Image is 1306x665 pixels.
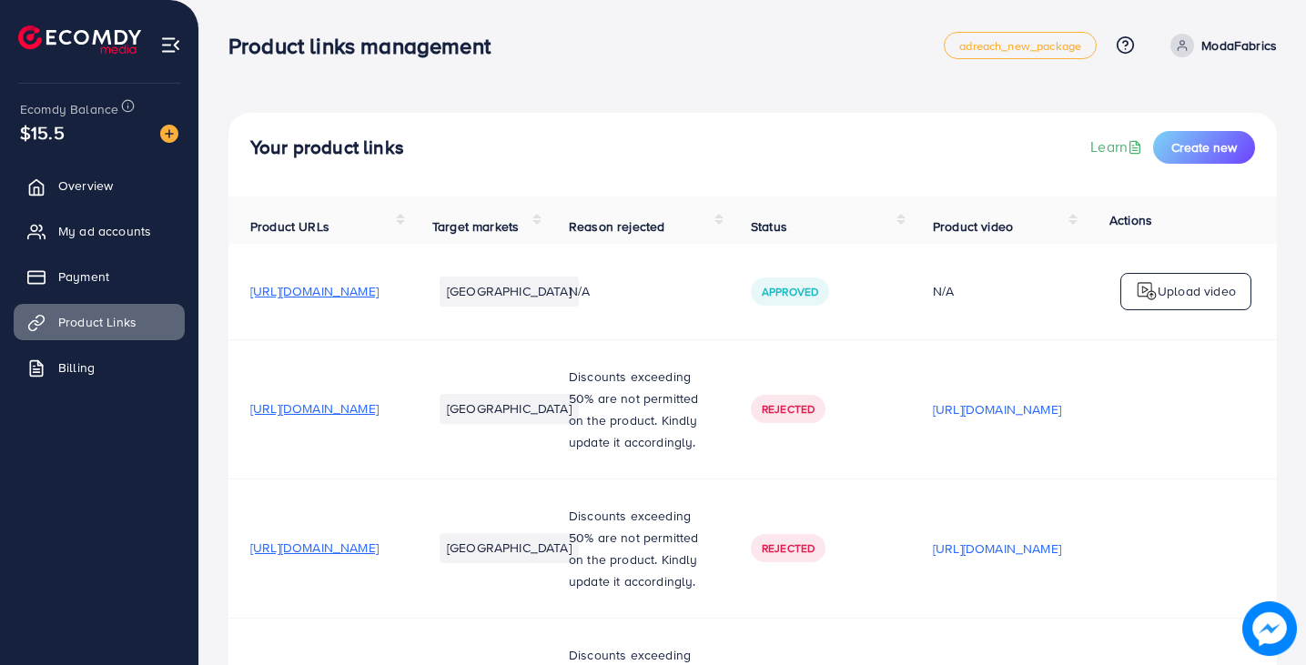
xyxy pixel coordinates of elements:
[569,282,590,300] span: N/A
[933,217,1013,236] span: Product video
[1090,136,1146,157] a: Learn
[440,533,579,562] li: [GEOGRAPHIC_DATA]
[14,167,185,204] a: Overview
[432,217,519,236] span: Target markets
[14,213,185,249] a: My ad accounts
[14,349,185,386] a: Billing
[250,399,379,418] span: [URL][DOMAIN_NAME]
[18,25,141,54] img: logo
[160,125,178,143] img: image
[58,222,151,240] span: My ad accounts
[58,313,137,331] span: Product Links
[1136,280,1158,302] img: logo
[569,505,707,592] p: Discounts exceeding 50% are not permitted on the product. Kindly update it accordingly.
[569,217,664,236] span: Reason rejected
[20,100,118,118] span: Ecomdy Balance
[1163,34,1277,57] a: ModaFabrics
[933,282,1061,300] div: N/A
[58,358,95,377] span: Billing
[440,394,579,423] li: [GEOGRAPHIC_DATA]
[762,401,815,417] span: Rejected
[1109,211,1152,229] span: Actions
[762,284,818,299] span: Approved
[440,277,579,306] li: [GEOGRAPHIC_DATA]
[250,282,379,300] span: [URL][DOMAIN_NAME]
[569,366,707,453] p: Discounts exceeding 50% are not permitted on the product. Kindly update it accordingly.
[14,304,185,340] a: Product Links
[1201,35,1277,56] p: ModaFabrics
[58,267,109,286] span: Payment
[933,538,1061,559] p: [URL][DOMAIN_NAME]
[1153,131,1255,164] button: Create new
[250,136,404,159] h4: Your product links
[228,33,505,59] h3: Product links management
[944,32,1097,59] a: adreach_new_package
[160,35,181,55] img: menu
[1171,138,1237,156] span: Create new
[1242,601,1296,655] img: image
[58,176,113,195] span: Overview
[933,398,1061,420] p: [URL][DOMAIN_NAME]
[762,540,815,556] span: Rejected
[14,258,185,295] a: Payment
[250,539,379,557] span: [URL][DOMAIN_NAME]
[250,217,329,236] span: Product URLs
[751,217,787,236] span: Status
[20,119,65,146] span: $15.5
[1158,280,1236,302] p: Upload video
[959,40,1081,52] span: adreach_new_package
